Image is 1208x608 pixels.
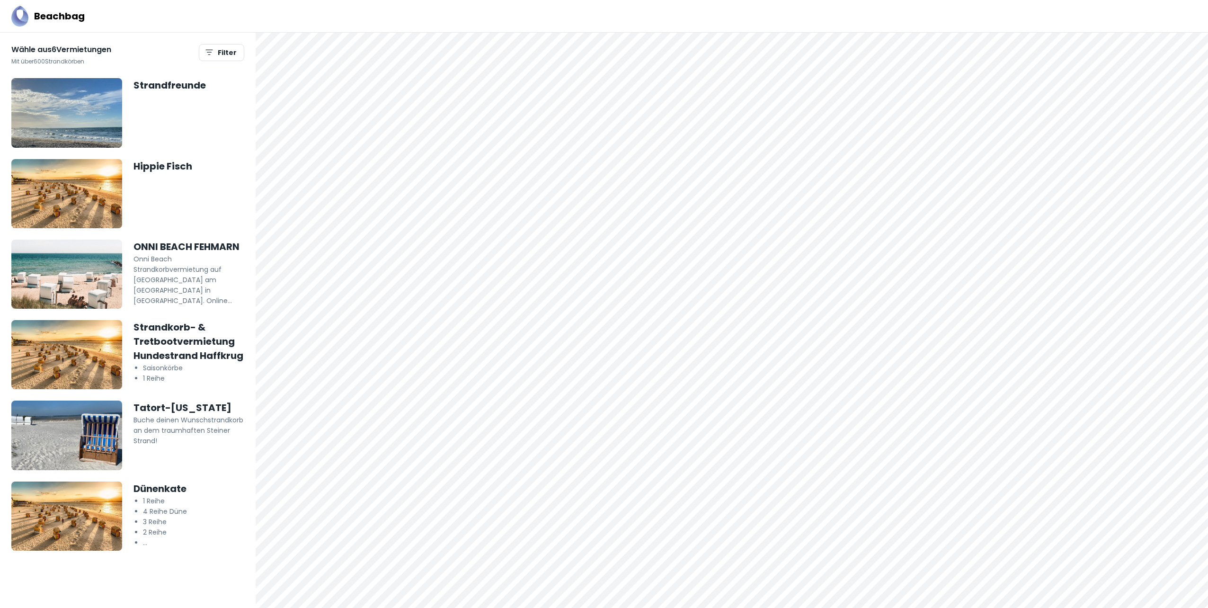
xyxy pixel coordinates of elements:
p: Buche deinen Wunschstrandkorb an dem traumhaften Steiner Strand! [133,415,244,446]
img: 718CF380-8D14-4D8C-81CD-4CA927949CA2_1_105_c.jpeg [11,78,122,147]
a: Hippie Fisch [11,159,244,228]
h5: Strandfreunde [133,78,244,92]
h5: Strandkorb- & Tretbootvermietung Hundestrand Haffkrug [133,320,244,363]
li: 1 Reihe [143,373,244,384]
img: banner-fallback.jpg [11,482,122,551]
li: 2 Reihe [143,527,244,537]
a: Strandkorb- & Tretbootvermietung Hundestrand HaffkrugSaisonkörbe1 Reihe [11,320,244,389]
a: Strandfreunde [11,78,244,147]
img: Onni-Beach-TSF-BG-2023.jpg [11,240,122,309]
a: Tatort-[US_STATE]Buche deinen Wunschstrandkorb an dem traumhaften Steiner Strand! [11,401,244,470]
h5: Beachbag [34,9,85,23]
a: Dünenkate1 Reihe4 Reihe Düne3 Reihe2 Reihe... [11,482,244,551]
img: banner-fallback.jpg [11,320,122,389]
a: BeachbagBeachbag [11,6,85,27]
li: Saisonkörbe [143,363,244,373]
img: banner-fallback.jpg [11,159,122,228]
img: Beachbag [11,6,28,27]
h5: ONNI BEACH FEHMARN [133,240,244,254]
span: Mit über 600 Strandkörben [11,57,84,65]
h5: Hippie Fisch [133,159,244,173]
li: 3 Reihe [143,517,244,527]
li: 4 Reihe Düne [143,506,244,517]
h5: Tatort-[US_STATE] [133,401,244,415]
li: ... [143,537,244,548]
h5: Dünenkate [133,482,244,496]
button: Bald verfügbar [199,44,244,61]
a: ONNI BEACH FEHMARNOnni Beach Strandkorbvermietung auf [GEOGRAPHIC_DATA] am [GEOGRAPHIC_DATA] in [... [11,240,244,309]
li: 1 Reihe [143,496,244,506]
h6: Wähle aus 6 Vermietungen [11,44,111,55]
p: Onni Beach Strandkorbvermietung auf [GEOGRAPHIC_DATA] am [GEOGRAPHIC_DATA] in [GEOGRAPHIC_DATA]. ... [133,254,244,306]
img: tatort-hawaii-strandk%C3%83%C2%B6rbe-5.jpg [11,401,122,470]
